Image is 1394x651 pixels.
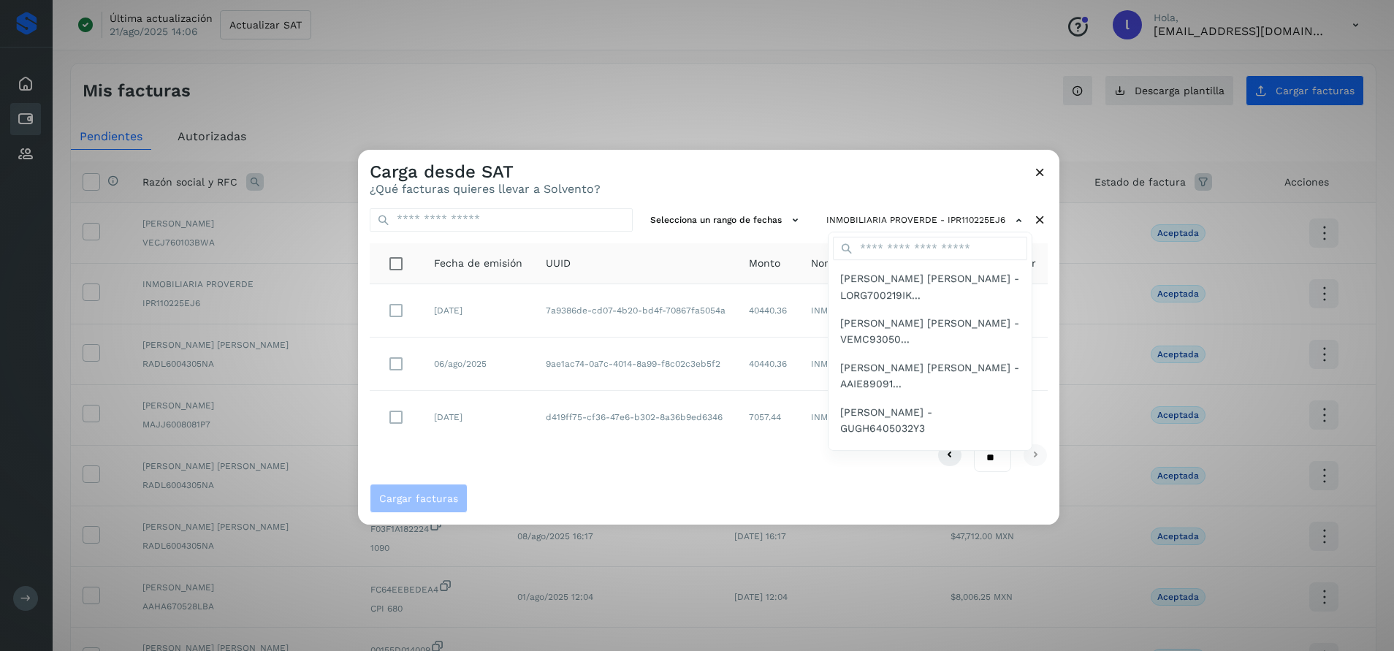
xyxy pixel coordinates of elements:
[829,354,1032,398] div: ELIDA ALEJANDRA AYALA IBARRA - AAIE890916E36
[840,270,1020,303] span: [PERSON_NAME] [PERSON_NAME] - LORG700219IK...
[840,449,1020,481] span: BUFALO XPRESS LOGISTICS - BXL17072012A
[829,264,1032,309] div: MARIA GABINA LOMELI RAMOS - LORG700219IK3
[840,359,1020,392] span: [PERSON_NAME] [PERSON_NAME] - AAIE89091...
[840,315,1020,348] span: [PERSON_NAME] [PERSON_NAME] - VEMC93050...
[829,443,1032,487] div: BUFALO XPRESS LOGISTICS - BXL17072012A
[829,309,1032,354] div: CARLOS EMMANUEL VEGA MENDOZA - VEMC930509AQ9
[840,404,1020,437] span: [PERSON_NAME] - GUGH6405032Y3
[829,398,1032,443] div: HECTOR GUZMAN GUZMAN - GUGH6405032Y3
